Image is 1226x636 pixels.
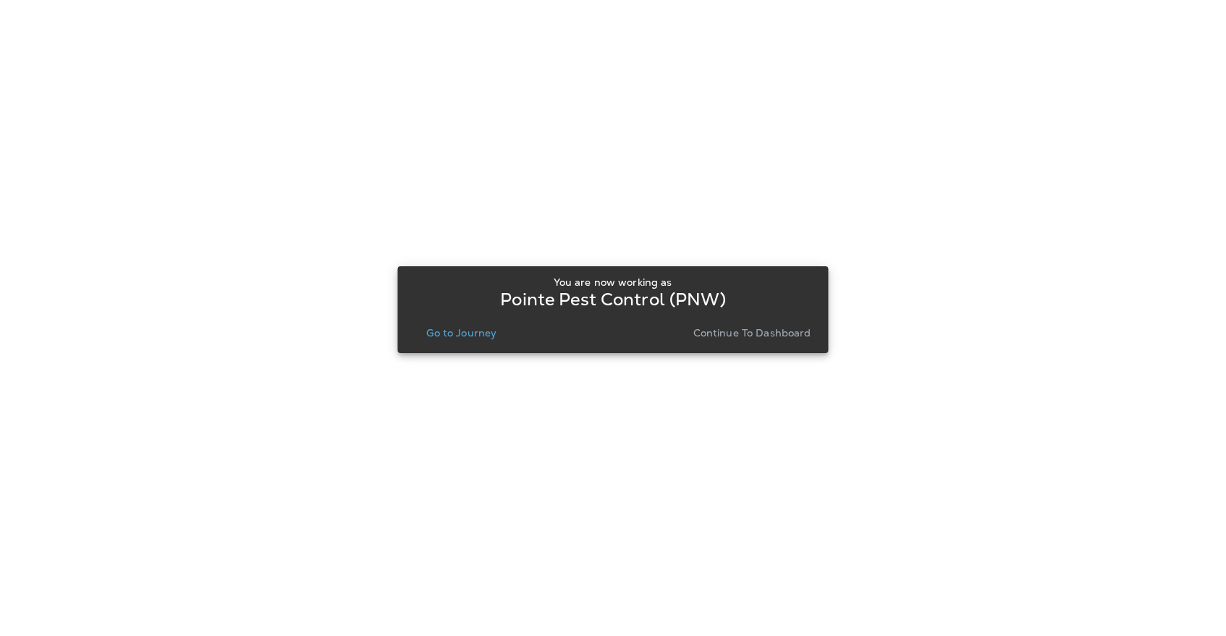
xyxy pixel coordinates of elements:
[693,327,811,339] p: Continue to Dashboard
[688,323,817,343] button: Continue to Dashboard
[426,327,496,339] p: Go to Journey
[500,294,726,305] p: Pointe Pest Control (PNW)
[420,323,502,343] button: Go to Journey
[554,276,672,288] p: You are now working as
